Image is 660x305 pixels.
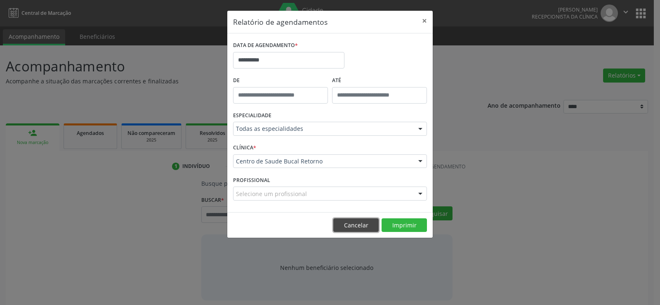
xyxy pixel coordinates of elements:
[416,11,433,31] button: Close
[233,39,298,52] label: DATA DE AGENDAMENTO
[236,189,307,198] span: Selecione um profissional
[333,218,379,232] button: Cancelar
[382,218,427,232] button: Imprimir
[233,109,271,122] label: ESPECIALIDADE
[233,174,270,187] label: PROFISSIONAL
[233,17,328,27] h5: Relatório de agendamentos
[233,142,256,154] label: CLÍNICA
[236,157,410,166] span: Centro de Saude Bucal Retorno
[233,74,328,87] label: De
[332,74,427,87] label: ATÉ
[236,125,410,133] span: Todas as especialidades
